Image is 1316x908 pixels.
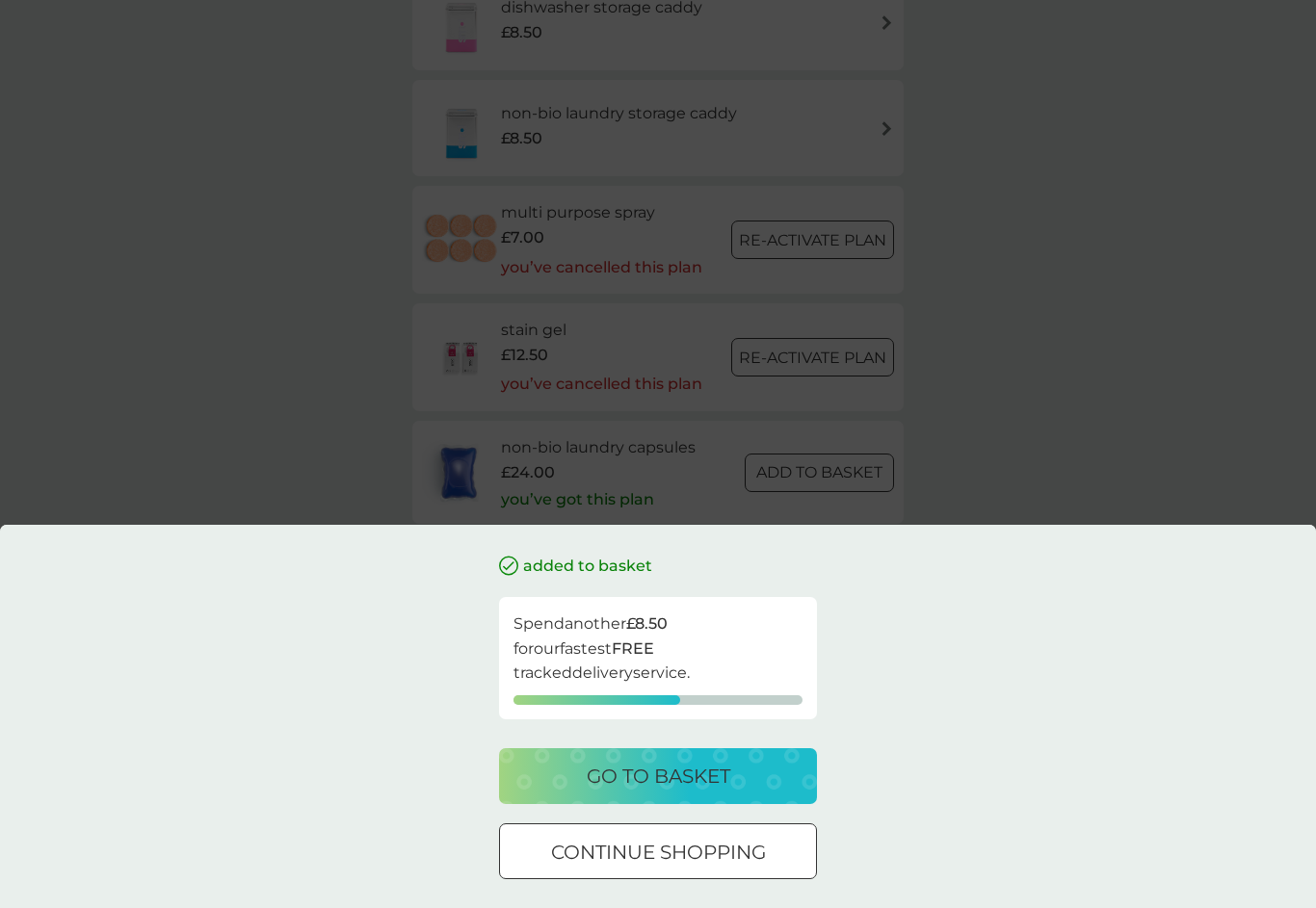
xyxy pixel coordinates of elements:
p: Spend another for our fastest tracked delivery service. [513,611,803,686]
p: added to basket [523,554,652,579]
strong: £8.50 [626,614,668,633]
p: continue shopping [551,837,766,868]
strong: FREE [612,639,654,658]
button: go to basket [499,748,817,804]
p: go to basket [587,761,730,791]
button: continue shopping [499,823,817,879]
